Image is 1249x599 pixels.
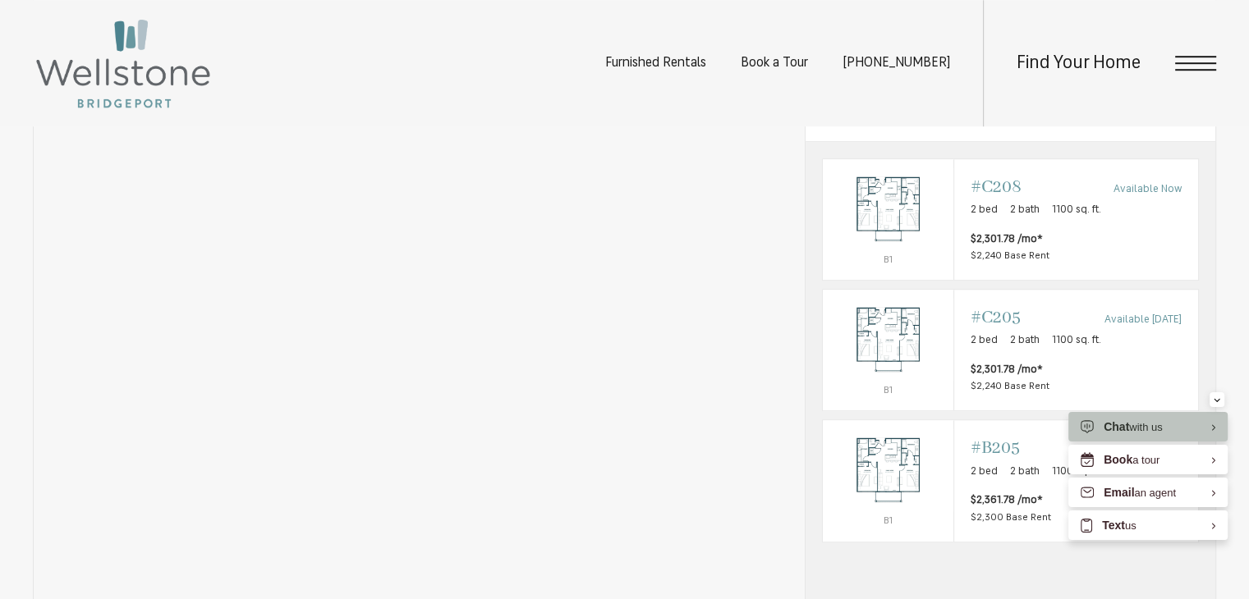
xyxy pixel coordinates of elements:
[822,158,1199,281] a: View #C208
[971,492,1043,509] span: $2,361.78 /mo*
[1010,332,1040,349] span: 2 bath
[971,437,1020,460] span: #B205
[823,168,953,250] img: #C208 - 2 bedroom floorplan layout with 2 bathrooms and 1100 square feet
[1052,202,1101,218] span: 1100 sq. ft.
[971,362,1043,378] span: $2,301.78 /mo*
[843,57,950,70] span: [PHONE_NUMBER]
[971,513,1051,523] span: $2,300 Base Rent
[33,16,214,111] img: Wellstone
[971,176,1022,199] span: #C208
[971,306,1021,329] span: #C205
[971,464,998,480] span: 2 bed
[1114,181,1182,198] span: Available Now
[884,386,893,396] span: B1
[971,251,1049,261] span: $2,240 Base Rent
[1052,464,1101,480] span: 1100 sq. ft.
[971,382,1049,391] span: $2,240 Base Rent
[884,516,893,526] span: B1
[1175,56,1216,71] button: Open Menu
[823,429,953,511] img: #B205 - 2 bedroom floorplan layout with 2 bathrooms and 1100 square feet
[823,299,953,381] img: #C205 - 2 bedroom floorplan layout with 2 bathrooms and 1100 square feet
[843,57,950,70] a: Call us at (253) 400-3144
[1010,464,1040,480] span: 2 bath
[1010,202,1040,218] span: 2 bath
[971,332,998,349] span: 2 bed
[971,231,1043,248] span: $2,301.78 /mo*
[605,57,706,70] a: Furnished Rentals
[1104,312,1182,328] span: Available [DATE]
[971,202,998,218] span: 2 bed
[1017,54,1141,73] a: Find Your Home
[822,419,1199,542] a: View #B205
[822,289,1199,411] a: View #C205
[884,255,893,265] span: B1
[1052,332,1101,349] span: 1100 sq. ft.
[741,57,808,70] a: Book a Tour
